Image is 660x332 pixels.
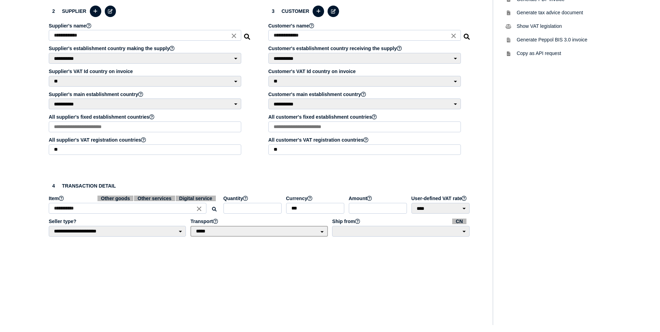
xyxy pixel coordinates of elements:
label: Quantity [223,196,283,201]
label: Customer's main establishment country [268,92,462,97]
label: Supplier's name [49,23,242,29]
button: Search for an item by HS code or use natural language description [209,204,220,215]
button: Edit selected customer in the database [328,6,339,17]
div: 4 [49,181,58,191]
div: 3 [268,6,278,16]
label: Ship from [332,219,470,224]
label: Item [49,196,220,201]
label: Supplier's main establishment country [49,92,242,97]
label: Transport [190,219,329,224]
i: Close [450,32,457,40]
i: Close [230,32,238,40]
span: Digital service [176,196,216,201]
label: Supplier's establishment country making the supply [49,46,242,51]
label: All supplier's fixed establishment countries [49,114,242,120]
label: Customer's VAT Id country on invoice [268,69,462,74]
label: All customer's VAT registration countries [268,137,462,143]
button: Edit selected supplier in the database [105,6,116,17]
button: Add a new supplier to the database [90,6,101,17]
span: CN [452,219,466,224]
label: Customer's name [268,23,462,29]
label: All supplier's VAT registration countries [49,137,242,143]
label: Supplier's VAT Id country on invoice [49,69,242,74]
label: User-defined VAT rate [411,196,471,201]
i: Close [195,205,203,213]
h3: Supplier [49,5,251,18]
i: Search for a dummy seller [244,32,251,37]
label: Customer's establishment country receiving the supply [268,46,462,51]
div: 2 [49,6,58,16]
label: Currency [286,196,345,201]
span: Other goods [97,196,133,201]
span: Other services [134,196,175,201]
h3: Customer [268,5,471,18]
button: Add a new customer to the database [313,6,324,17]
label: Seller type? [49,219,187,224]
label: All customer's fixed establishment countries [268,114,462,120]
h3: Transaction detail [49,181,471,191]
i: Search for a dummy customer [464,32,471,37]
label: Amount [349,196,408,201]
section: Define the item, and answer additional questions [42,174,478,248]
